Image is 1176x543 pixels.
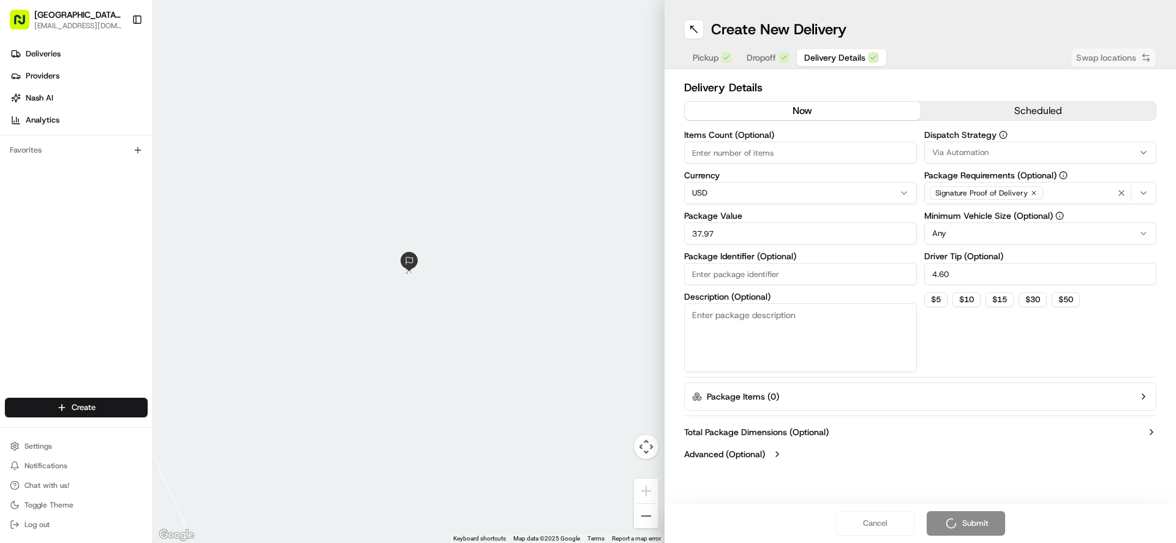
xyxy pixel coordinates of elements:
[924,263,1157,285] input: Enter driver tip amount
[55,129,168,139] div: We're available if you need us!
[5,438,148,455] button: Settings
[1052,292,1080,307] button: $50
[684,448,1156,460] button: Advanced (Optional)
[612,535,661,542] a: Report a map error
[26,70,59,82] span: Providers
[12,12,37,37] img: Nash
[156,527,197,543] img: Google
[5,516,148,533] button: Log out
[684,222,917,245] input: Enter package value
[684,211,917,220] label: Package Value
[999,131,1008,139] button: Dispatch Strategy
[26,117,48,139] img: 1732323095091-59ea418b-cfe3-43c8-9ae0-d0d06d6fd42c
[5,398,148,417] button: Create
[26,93,53,104] span: Nash AI
[190,157,223,172] button: See all
[1019,292,1047,307] button: $30
[5,88,153,108] a: Nash AI
[5,457,148,474] button: Notifications
[684,263,917,285] input: Enter package identifier
[34,21,122,31] button: [EMAIL_ADDRESS][DOMAIN_NAME]
[634,504,658,528] button: Zoom out
[684,426,1156,438] button: Total Package Dimensions (Optional)
[684,426,829,438] label: Total Package Dimensions (Optional)
[5,5,127,34] button: [GEOGRAPHIC_DATA] - [GEOGRAPHIC_DATA], [GEOGRAPHIC_DATA][EMAIL_ADDRESS][DOMAIN_NAME]
[5,44,153,64] a: Deliveries
[5,110,153,130] a: Analytics
[453,534,506,543] button: Keyboard shortcuts
[924,171,1157,180] label: Package Requirements (Optional)
[685,102,921,120] button: now
[24,480,69,490] span: Chat with us!
[986,292,1014,307] button: $15
[32,79,202,92] input: Clear
[684,292,917,301] label: Description (Optional)
[12,159,82,169] div: Past conversations
[747,51,776,64] span: Dropoff
[104,275,113,285] div: 💻
[12,275,22,285] div: 📗
[24,461,67,471] span: Notifications
[924,142,1157,164] button: Via Automation
[684,171,917,180] label: Currency
[72,402,96,413] span: Create
[5,140,148,160] div: Favorites
[513,535,580,542] span: Map data ©2025 Google
[12,117,34,139] img: 1736555255976-a54dd68f-1ca7-489b-9aae-adbdc363a1c4
[99,269,202,291] a: 💻API Documentation
[24,441,52,451] span: Settings
[684,382,1156,411] button: Package Items (0)
[26,48,61,59] span: Deliveries
[1059,171,1068,180] button: Package Requirements (Optional)
[7,269,99,291] a: 📗Knowledge Base
[711,20,846,39] h1: Create New Delivery
[1055,211,1064,220] button: Minimum Vehicle Size (Optional)
[24,500,73,510] span: Toggle Theme
[122,304,148,313] span: Pylon
[634,479,658,503] button: Zoom in
[24,520,50,530] span: Log out
[26,115,59,126] span: Analytics
[24,274,94,286] span: Knowledge Base
[924,182,1157,204] button: Signature Proof of Delivery
[634,435,658,459] button: Map camera controls
[40,223,66,233] span: [DATE]
[116,274,197,286] span: API Documentation
[156,527,197,543] a: Open this area in Google Maps (opens a new window)
[208,121,223,135] button: Start new chat
[804,51,865,64] span: Delivery Details
[587,535,605,542] a: Terms (opens in new tab)
[684,252,917,260] label: Package Identifier (Optional)
[684,131,917,139] label: Items Count (Optional)
[684,142,917,164] input: Enter number of items
[921,102,1156,120] button: scheduled
[935,188,1028,198] span: Signature Proof of Delivery
[12,49,223,69] p: Welcome 👋
[924,211,1157,220] label: Minimum Vehicle Size (Optional)
[55,117,201,129] div: Start new chat
[693,51,718,64] span: Pickup
[5,496,148,514] button: Toggle Theme
[86,303,148,313] a: Powered byPylon
[34,9,122,21] button: [GEOGRAPHIC_DATA] - [GEOGRAPHIC_DATA], [GEOGRAPHIC_DATA]
[924,252,1157,260] label: Driver Tip (Optional)
[952,292,981,307] button: $10
[40,190,66,200] span: [DATE]
[684,79,1156,96] h2: Delivery Details
[924,292,948,307] button: $5
[932,147,989,158] span: Via Automation
[684,448,765,460] label: Advanced (Optional)
[5,477,148,494] button: Chat with us!
[5,66,153,86] a: Providers
[707,390,779,403] label: Package Items ( 0 )
[924,131,1157,139] label: Dispatch Strategy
